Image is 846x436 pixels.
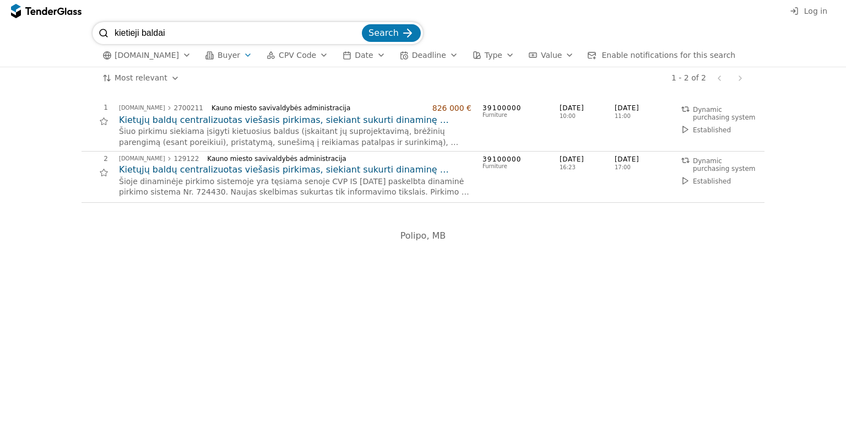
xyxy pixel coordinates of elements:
div: Šiuo pirkimu siekiama įsigyti kietuosius baldus (įskaitant jų suprojektavimą, brėžinių parengimą ... [119,126,471,148]
span: 16:23 [560,164,615,171]
span: [DATE] [560,155,615,164]
button: Search [362,24,421,42]
span: Deadline [412,51,446,60]
div: Kauno miesto savivaldybės administracija [211,104,424,112]
button: Value [524,49,578,62]
div: 1 - 2 of 2 [671,73,706,83]
button: Buyer [201,49,257,62]
span: Search [368,28,399,38]
div: Furniture [482,112,549,119]
span: [DATE] [615,104,670,113]
a: Kietųjų baldų centralizuotas viešasis pirkimas, siekiant sukurti dinaminę pirkimo sistemą [119,114,471,126]
div: 129122 [174,155,199,162]
div: [DOMAIN_NAME] [119,105,165,111]
button: Date [338,49,389,62]
div: Šioje dinaminėje pirkimo sistemoje yra tęsiama senoje CVP IS [DATE] paskelbta dinaminė pirkimo si... [119,176,471,198]
span: Date [355,51,373,60]
span: Enable notifications for this search [601,51,735,60]
span: Buyer [218,51,240,60]
span: 39100000 [482,155,549,164]
span: Established [693,177,731,185]
a: Kietųjų baldų centralizuotas viešasis pirkimas, siekiant sukurti dinaminę pirkimo sistemą (seno C... [119,164,471,176]
button: Type [468,49,519,62]
span: [DATE] [560,104,615,113]
span: CPV Code [279,51,316,60]
div: Kauno miesto savivaldybės administracija [207,155,463,163]
span: Dynamic purchasing system [693,157,755,173]
div: 826 000 € [432,104,471,113]
a: [DOMAIN_NAME]129122 [119,155,199,162]
div: 1 [82,104,108,111]
span: Polipo, MB [400,230,446,241]
span: Established [693,126,731,134]
span: [DOMAIN_NAME] [115,51,179,60]
div: 2 [82,155,108,163]
span: 10:00 [560,113,615,120]
span: 11:00 [615,113,631,120]
button: Log in [787,4,831,18]
div: Furniture [482,163,549,170]
span: 39100000 [482,104,549,113]
div: [DOMAIN_NAME] [119,156,165,162]
span: Value [541,51,562,60]
span: Type [485,51,502,60]
span: Log in [804,7,827,15]
input: Search tenders... [115,22,360,44]
button: Deadline [395,49,463,62]
button: CPV Code [262,49,333,62]
button: [DOMAIN_NAME] [98,49,196,62]
div: 2700211 [174,105,203,111]
span: Dynamic purchasing system [693,106,755,121]
span: [DATE] [615,155,670,164]
span: 17:00 [615,164,631,171]
button: Enable notifications for this search [584,49,739,62]
a: [DOMAIN_NAME]2700211 [119,105,203,111]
